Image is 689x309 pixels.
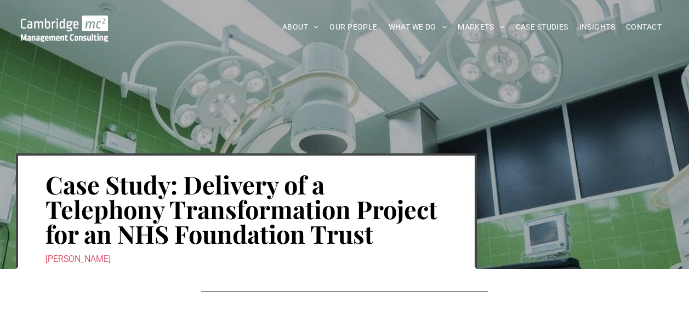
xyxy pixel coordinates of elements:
[45,251,447,267] div: [PERSON_NAME]
[21,17,109,28] a: Your Business Transformed | Cambridge Management Consulting
[383,19,453,36] a: WHAT WE DO
[574,19,620,36] a: INSIGHTS
[21,15,109,42] img: Go to Homepage
[510,19,574,36] a: CASE STUDIES
[277,19,324,36] a: ABOUT
[324,19,383,36] a: OUR PEOPLE
[452,19,510,36] a: MARKETS
[45,171,447,247] h1: Case Study: Delivery of a Telephony Transformation Project for an NHS Foundation Trust
[620,19,667,36] a: CONTACT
